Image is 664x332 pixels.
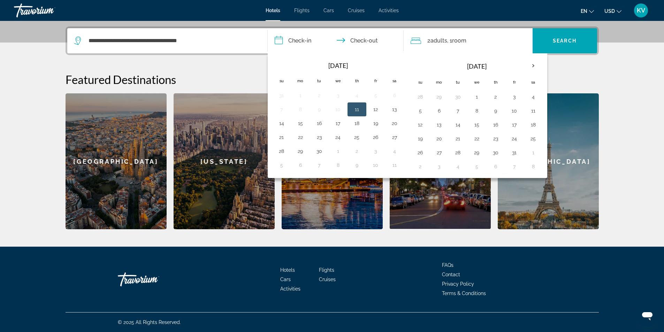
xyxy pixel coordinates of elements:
[490,120,501,130] button: Day 16
[632,3,650,18] button: User Menu
[442,281,474,287] a: Privacy Policy
[314,118,325,128] button: Day 16
[452,120,464,130] button: Day 14
[528,162,539,171] button: Day 8
[280,267,295,273] a: Hotels
[295,146,306,156] button: Day 29
[370,132,381,142] button: Day 26
[452,37,466,44] span: Room
[66,72,599,86] h2: Featured Destinations
[604,6,621,16] button: Change currency
[452,106,464,116] button: Day 7
[291,58,385,73] th: [DATE]
[333,118,344,128] button: Day 17
[637,7,645,14] span: KV
[295,160,306,170] button: Day 6
[389,118,400,128] button: Day 20
[427,36,447,46] span: 2
[415,162,426,171] button: Day 2
[415,148,426,157] button: Day 26
[434,92,445,102] button: Day 29
[314,91,325,100] button: Day 2
[528,120,539,130] button: Day 18
[581,6,594,16] button: Change language
[370,118,381,128] button: Day 19
[370,160,381,170] button: Day 10
[319,277,336,282] a: Cruises
[452,148,464,157] button: Day 28
[370,105,381,114] button: Day 12
[351,91,362,100] button: Day 4
[471,134,482,144] button: Day 22
[533,28,597,53] button: Search
[295,105,306,114] button: Day 8
[323,8,334,13] a: Cars
[348,8,365,13] a: Cruises
[294,8,310,13] span: Flights
[528,92,539,102] button: Day 4
[509,92,520,102] button: Day 3
[118,319,181,325] span: © 2025 All Rights Reserved.
[314,105,325,114] button: Day 9
[471,148,482,157] button: Day 29
[276,118,287,128] button: Day 14
[351,132,362,142] button: Day 25
[509,106,520,116] button: Day 10
[351,160,362,170] button: Day 9
[490,106,501,116] button: Day 9
[528,134,539,144] button: Day 25
[295,118,306,128] button: Day 15
[581,8,587,14] span: en
[276,105,287,114] button: Day 7
[553,38,577,44] span: Search
[295,132,306,142] button: Day 22
[280,286,300,292] span: Activities
[276,91,287,100] button: Day 31
[314,146,325,156] button: Day 30
[524,58,543,74] button: Next month
[471,120,482,130] button: Day 15
[604,8,615,14] span: USD
[389,91,400,100] button: Day 6
[415,106,426,116] button: Day 5
[442,272,460,277] a: Contact
[351,118,362,128] button: Day 18
[333,132,344,142] button: Day 24
[415,92,426,102] button: Day 28
[528,148,539,157] button: Day 1
[370,146,381,156] button: Day 3
[389,105,400,114] button: Day 13
[442,291,486,296] span: Terms & Conditions
[14,1,84,20] a: Travorium
[66,93,167,229] a: [GEOGRAPHIC_DATA]
[333,160,344,170] button: Day 8
[509,162,520,171] button: Day 7
[319,267,334,273] a: Flights
[280,277,291,282] a: Cars
[490,162,501,171] button: Day 6
[389,160,400,170] button: Day 11
[434,120,445,130] button: Day 13
[266,8,280,13] a: Hotels
[447,36,466,46] span: , 1
[471,162,482,171] button: Day 5
[452,92,464,102] button: Day 30
[430,37,447,44] span: Adults
[434,148,445,157] button: Day 27
[498,93,599,229] a: [GEOGRAPHIC_DATA]
[509,134,520,144] button: Day 24
[351,105,362,114] button: Day 11
[452,162,464,171] button: Day 4
[379,8,399,13] a: Activities
[67,28,597,53] div: Search widget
